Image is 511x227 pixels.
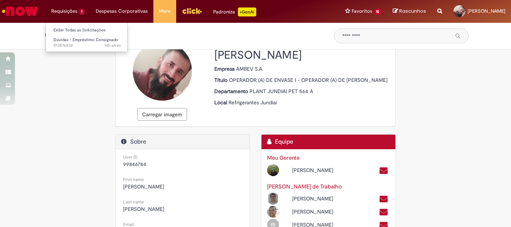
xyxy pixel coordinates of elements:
span: AMBEV S.A. [236,65,263,72]
strong: Título [214,77,229,83]
span: EB [271,222,275,227]
span: Requisições [51,7,77,15]
span: [PERSON_NAME] [123,206,164,212]
a: Exibir Todas as Solicitações [46,26,128,34]
h2: Equipe [267,138,390,145]
span: Rascunhos [399,7,426,15]
div: Open Profile: Eanes De Oliveira Santana [261,205,362,218]
div: [PERSON_NAME] [287,166,362,174]
span: OPERADOR (A) DE ENVASE I - OPERADOR (A) DE [PERSON_NAME] [229,77,388,83]
span: Refrigerantes Jundiaí [229,99,277,106]
span: Despesas Corporativas [96,7,148,15]
span: [PERSON_NAME] [468,8,505,14]
a: Enviar um e-mail para 99782605@ambev.com.br [379,166,388,175]
div: Padroniza [213,7,256,16]
span: 1 [79,9,85,15]
a: Enviar um e-mail para 99768370@ambev.com.br [379,208,388,217]
div: [PERSON_NAME] [287,195,362,202]
p: +GenAi [238,7,256,16]
a: Rascunhos [393,8,426,15]
h3: [PERSON_NAME] de Trabalho [267,184,390,190]
span: Favoritos [352,7,372,15]
strong: Departamento [214,88,250,95]
div: Open Profile: Marcio Aparecido Da Silva [261,163,362,176]
span: 99846784 [123,161,146,168]
strong: Empresa [214,65,236,72]
a: Aberto R13576832 : Dúvidas - Empréstimo Consignado [46,36,128,50]
a: Enviar um e-mail para 99780905@ambev.com.br [379,195,388,203]
small: First name [123,177,144,182]
div: [PERSON_NAME] [287,208,362,215]
span: R13576832 [53,43,121,49]
span: Dúvidas - Empréstimo Consignado [53,37,118,43]
a: Página inicial [45,32,71,38]
time: 29/09/2025 13:25:41 [104,43,121,48]
span: 10 [374,9,382,15]
span: More [159,7,171,15]
small: Last name [123,199,144,205]
ul: Trilhas de página [42,28,323,42]
span: PLANT JUNDIAI PET 564 A [250,88,313,95]
strong: Local [214,99,229,106]
div: Open Profile: Almir Francisco Carrascali Dos Santos [261,191,362,205]
img: ServiceNow [1,4,39,19]
ul: Requisições [46,22,128,52]
button: Carregar imagem [137,108,187,121]
h3: Meu Gerente [267,155,390,161]
span: [PERSON_NAME] [123,183,164,190]
img: click_logo_yellow_360x200.png [182,5,202,16]
h2: Sobre [121,138,244,145]
span: 14h atrás [104,43,121,48]
h2: [PERSON_NAME] [214,49,390,61]
small: User ID [123,154,138,160]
